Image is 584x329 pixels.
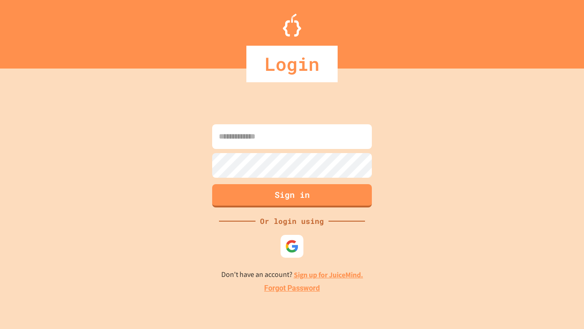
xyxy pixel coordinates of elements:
[212,184,372,207] button: Sign in
[221,269,363,281] p: Don't have an account?
[285,239,299,253] img: google-icon.svg
[283,14,301,37] img: Logo.svg
[264,283,320,294] a: Forgot Password
[246,46,338,82] div: Login
[255,216,328,227] div: Or login using
[294,270,363,280] a: Sign up for JuiceMind.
